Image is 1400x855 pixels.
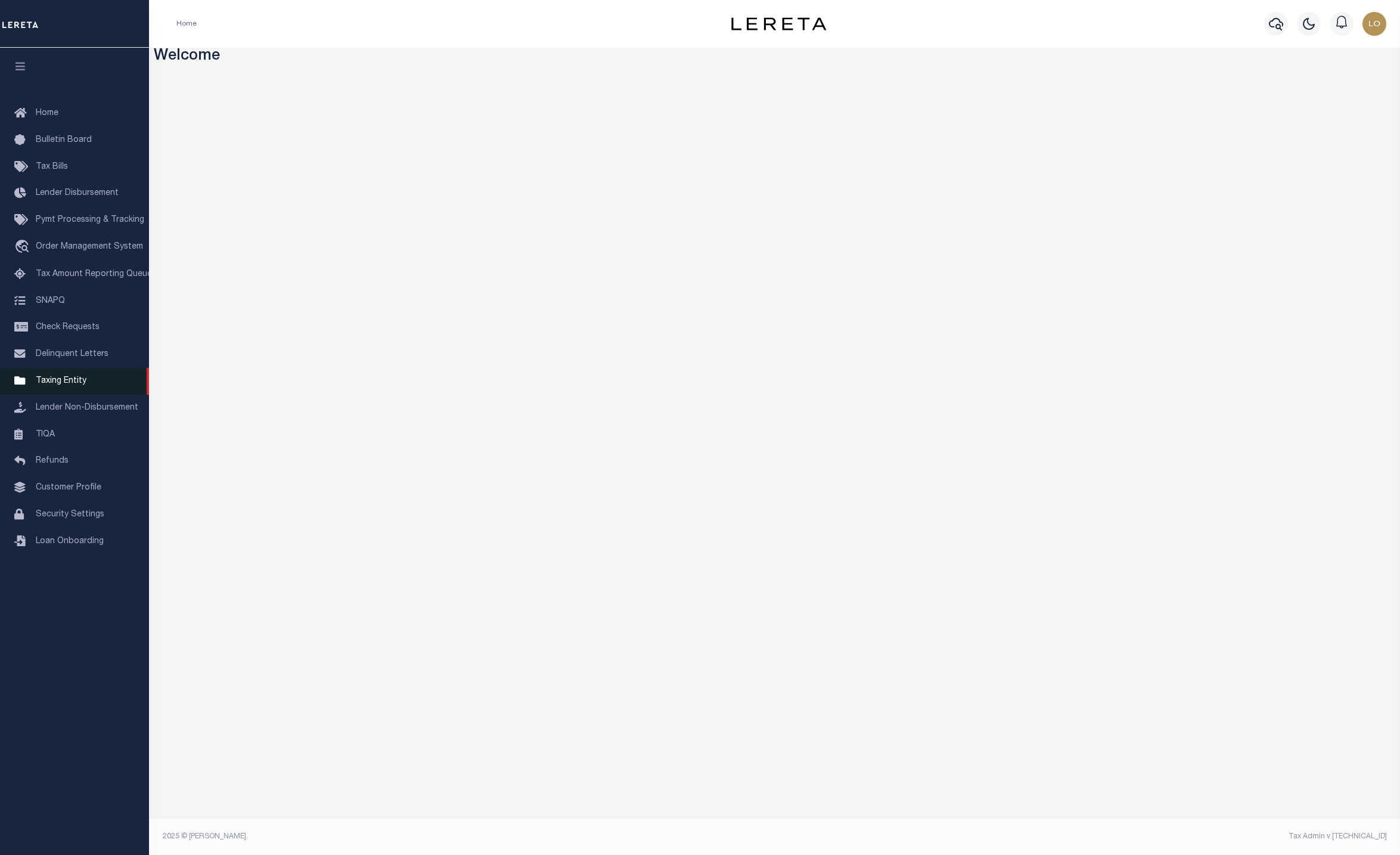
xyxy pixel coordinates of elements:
span: Refunds [36,457,69,465]
span: Lender Non-Disbursement [36,404,138,412]
span: SNAPQ [36,296,65,305]
span: Security Settings [36,510,104,519]
span: Check Requests [36,323,100,332]
span: Tax Bills [36,163,68,171]
span: Order Management System [36,243,143,251]
span: Pymt Processing & Tracking [36,216,144,224]
span: Taxing Entity [36,377,86,385]
span: Lender Disbursement [36,189,119,197]
span: Loan Onboarding [36,537,104,546]
img: logo-dark.svg [731,17,827,30]
li: Home [176,18,197,29]
span: Delinquent Letters [36,350,108,358]
div: Tax Admin v.[TECHNICAL_ID] [784,831,1387,842]
img: svg+xml;base64,PHN2ZyB4bWxucz0iaHR0cDovL3d3dy53My5vcmcvMjAwMC9zdmciIHBvaW50ZXItZXZlbnRzPSJub25lIi... [1362,12,1386,36]
span: Home [36,109,58,117]
span: TIQA [36,430,55,438]
span: Customer Profile [36,484,101,492]
h3: Welcome [154,48,1396,66]
span: Tax Amount Reporting Queue [36,270,152,278]
div: 2025 © [PERSON_NAME]. [154,831,775,842]
span: Bulletin Board [36,136,92,144]
i: travel_explore [14,240,33,255]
